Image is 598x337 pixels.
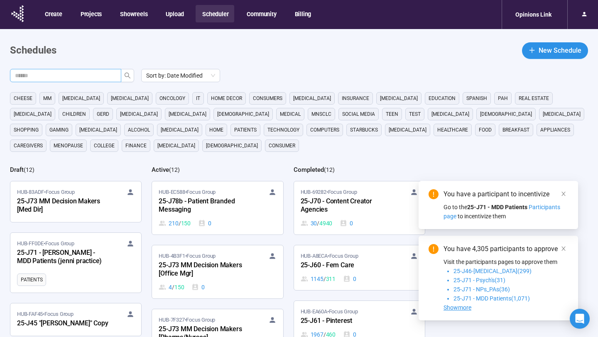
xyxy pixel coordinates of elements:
span: computers [310,126,339,134]
span: 25-J71 - MDD Patients(1,071) [453,295,530,302]
span: MM [43,94,51,103]
span: [MEDICAL_DATA] [62,94,100,103]
span: [DEMOGRAPHIC_DATA] [480,110,532,118]
span: consumers [253,94,282,103]
span: starbucks [350,126,378,134]
span: real estate [519,94,549,103]
span: [MEDICAL_DATA] [293,94,331,103]
span: / [172,283,174,292]
span: Insurance [342,94,369,103]
span: HUB-EC588 • Focus Group [159,188,216,196]
div: 0 [343,274,356,283]
div: Open Intercom Messenger [570,309,590,329]
button: plusNew Schedule [522,42,588,59]
span: gaming [49,126,69,134]
span: Food [479,126,492,134]
span: plus [529,47,535,54]
span: menopause [54,142,83,150]
button: Scheduler [196,5,234,22]
span: 150 [181,219,191,228]
button: Projects [74,5,108,22]
div: Go to the to incentivize them [444,203,568,221]
div: 25-J45 "[PERSON_NAME]" Copy [17,318,108,329]
span: / [179,219,181,228]
div: Opinions Link [510,7,556,22]
button: search [121,69,134,82]
span: ( 12 ) [24,166,34,173]
span: college [94,142,115,150]
span: PAH [498,94,508,103]
span: children [62,110,86,118]
button: Create [38,5,68,22]
strong: 25-J71 - MDD Patients [467,204,527,210]
a: HUB-83ADF•Focus Group25-J73 MM Decision Makers [Med Dir] [10,181,141,222]
span: [DEMOGRAPHIC_DATA] [206,142,258,150]
div: You have 4,305 participants to approve [444,244,568,254]
div: 25-J73 MM Decision Makers [Office Mgr] [159,260,250,279]
div: 25-J71 - [PERSON_NAME] - MDD Patients (jenni practice) [17,248,108,267]
div: 25-J60 - Fem Care [301,260,392,271]
div: 0 [198,219,211,228]
span: shopping [14,126,39,134]
span: HUB-EA60A • Focus Group [301,308,358,316]
div: 210 [159,219,191,228]
div: 25-J70 - Content Creator Agencies [301,196,392,215]
span: healthcare [437,126,468,134]
div: 25-J73 MM Decision Makers [Med Dir] [17,196,108,215]
span: ( 12 ) [169,166,180,173]
span: search [124,72,131,79]
button: Showreels [113,5,153,22]
span: [DEMOGRAPHIC_DATA] [217,110,269,118]
div: 0 [340,219,353,228]
span: finance [125,142,147,150]
span: home decor [211,94,242,103]
span: [MEDICAL_DATA] [380,94,418,103]
span: Sort by: Date Modified [146,69,215,82]
button: Community [240,5,282,22]
span: caregivers [14,142,43,150]
span: HUB-4B3F1 • Focus Group [159,252,216,260]
span: GERD [97,110,109,118]
span: HUB-69282 • Focus Group [301,188,357,196]
p: Visit the participants pages to approve them [444,257,568,266]
h2: Completed [294,166,324,173]
span: 25-J71 - NPs_PAs(36) [453,286,510,293]
span: New Schedule [539,45,581,56]
span: Patients [234,126,257,134]
span: social media [342,110,375,118]
span: ( 12 ) [324,166,335,173]
span: medical [280,110,301,118]
span: HUB-FAF45 • Focus Group [17,310,74,318]
a: HUB-FAF45•Focus Group25-J45 "[PERSON_NAME]" Copy [10,303,141,336]
button: Upload [159,5,190,22]
span: Teen [386,110,398,118]
div: 30 [301,219,333,228]
a: HUB-EC588•Focus Group25-J78b - Patient Branded Messaging210 / 1500 [152,181,283,234]
span: alcohol [128,126,150,134]
span: breakfast [502,126,529,134]
span: / [324,274,326,283]
div: 25-J78b - Patient Branded Messaging [159,196,250,215]
span: 25-J46-[MEDICAL_DATA](299) [453,268,532,274]
span: close [561,191,566,197]
div: 1145 [301,274,336,283]
span: [MEDICAL_DATA] [543,110,581,118]
span: mnsclc [311,110,331,118]
span: [MEDICAL_DATA] [157,142,195,150]
span: oncology [159,94,185,103]
a: HUB-FF0DE•Focus Group25-J71 - [PERSON_NAME] - MDD Patients (jenni practice)Patients [10,233,141,293]
span: home [209,126,223,134]
span: Spanish [466,94,487,103]
span: HUB-7F327 • Focus Group [159,316,215,324]
span: [MEDICAL_DATA] [161,126,199,134]
span: consumer [269,142,295,150]
span: appliances [540,126,570,134]
span: HUB-A8ECA • Focus Group [301,252,358,260]
a: HUB-69282•Focus Group25-J70 - Content Creator Agencies30 / 49400 [294,181,425,234]
span: HUB-83ADF • Focus Group [17,188,75,196]
span: / [317,219,319,228]
span: [MEDICAL_DATA] [120,110,158,118]
div: You have a participant to incentivize [444,189,568,199]
a: HUB-4B3F1•Focus Group25-J73 MM Decision Makers [Office Mgr]4 / 1500 [152,245,283,298]
span: it [196,94,200,103]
